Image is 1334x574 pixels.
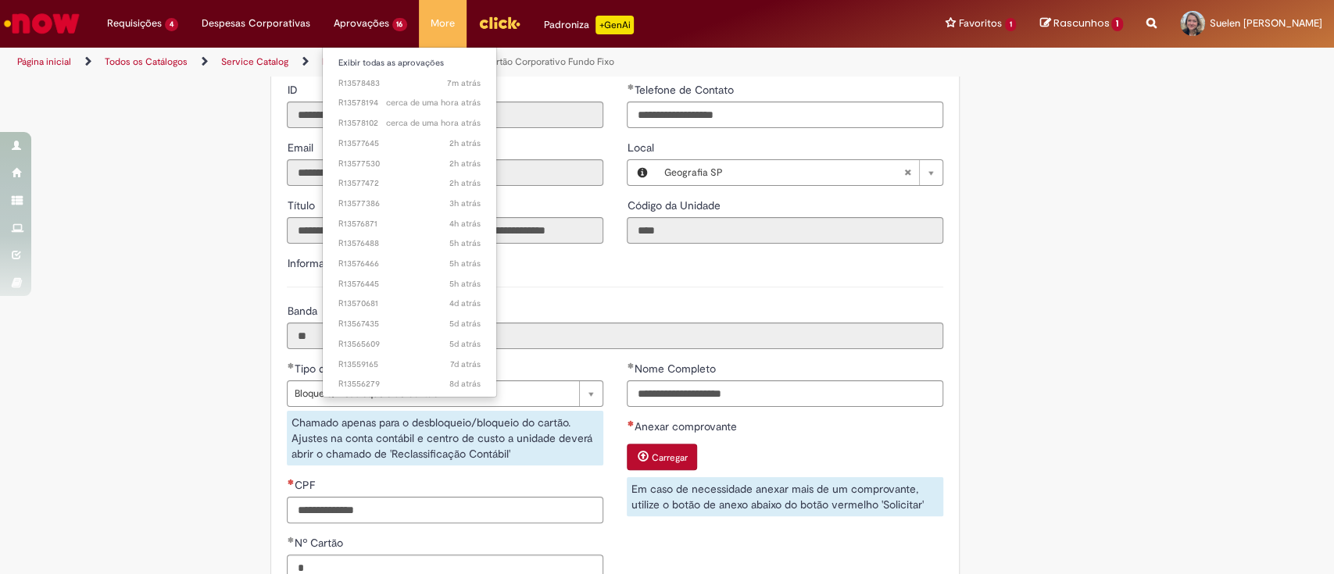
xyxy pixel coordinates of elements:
div: Em caso de necessidade anexar mais de um comprovante, utilize o botão de anexo abaixo do botão ve... [627,477,943,516]
input: CPF [287,497,603,523]
span: R13577645 [338,137,481,150]
span: Local [627,141,656,155]
span: Nº Cartão [294,536,345,550]
label: Somente leitura - Código da Unidade [627,198,723,213]
label: Somente leitura - Banda [287,303,320,319]
input: Email [287,159,603,186]
label: Somente leitura - Título [287,198,317,213]
span: 1 [1005,18,1017,31]
a: Service Catalog [221,55,288,68]
span: 4 [165,18,178,31]
span: Rascunhos [1053,16,1109,30]
span: Aprovações [334,16,389,31]
time: 29/09/2025 14:44:03 [449,198,481,209]
button: Carregar anexo de Anexar comprovante Required [627,444,697,470]
span: Somente leitura - Código da Unidade [627,198,723,212]
span: 4d atrás [449,298,481,309]
span: R13577472 [338,177,481,190]
span: R13570681 [338,298,481,310]
span: 5h atrás [449,278,481,290]
input: Nome Completo [627,380,943,407]
span: Geografia SP [663,160,903,185]
span: Necessários [627,420,634,426]
div: Padroniza [544,16,634,34]
small: Carregar [651,451,687,464]
span: 7m atrás [447,77,481,89]
a: Aberto R13576445 : [323,276,497,293]
a: Aberto R13556279 : [323,376,497,393]
input: Código da Unidade [627,217,943,244]
span: Anexar comprovante [634,419,739,433]
span: R13565609 [338,338,481,351]
span: 5d atrás [449,338,481,350]
time: 23/09/2025 13:59:03 [450,358,481,370]
time: 29/09/2025 14:54:52 [449,177,481,189]
time: 26/09/2025 13:51:36 [449,298,481,309]
time: 29/09/2025 12:09:36 [449,258,481,269]
span: R13578194 [338,97,481,109]
input: Título [287,217,603,244]
a: Aberto R13576466 : [323,255,497,273]
span: 8d atrás [449,378,481,390]
label: Somente leitura - Email [287,140,316,155]
a: Aberto R13577386 : [323,195,497,212]
span: 7d atrás [450,358,481,370]
time: 29/09/2025 13:33:01 [449,218,481,230]
span: 5d atrás [449,318,481,330]
time: 29/09/2025 12:05:45 [449,278,481,290]
time: 29/09/2025 15:01:19 [449,158,481,169]
a: Página inicial [17,55,71,68]
ul: Trilhas de página [12,48,878,77]
label: Somente leitura - ID [287,82,300,98]
a: Aberto R13577472 : [323,175,497,192]
span: Somente leitura - Título [287,198,317,212]
span: Somente leitura - Banda [287,304,320,318]
span: Despesas Corporativas [202,16,310,31]
span: R13576466 [338,258,481,270]
input: Banda [287,323,943,349]
time: 29/09/2025 12:13:21 [449,237,481,249]
time: 25/09/2025 15:40:18 [449,318,481,330]
span: R13576488 [338,237,481,250]
span: Tipo de solicitação [294,362,388,376]
abbr: Limpar campo Local [896,160,919,185]
span: Telefone de Contato [634,83,736,97]
span: R13567435 [338,318,481,330]
a: Aberto R13565609 : [323,336,497,353]
div: Chamado apenas para o desbloqueio/bloqueio do cartão. Ajustes na conta contábil e centro de custo... [287,411,603,465]
time: 25/09/2025 10:05:58 [449,338,481,350]
p: +GenAi [595,16,634,34]
time: 29/09/2025 17:13:10 [447,77,481,89]
span: Necessários [287,479,294,485]
span: 3h atrás [449,198,481,209]
img: ServiceNow [2,8,82,39]
span: R13577530 [338,158,481,170]
a: Aberto R13576488 : [323,235,497,252]
a: Aberto R13578102 : [323,115,497,132]
a: Aberto R13559165 : [323,356,497,373]
span: 5h atrás [449,237,481,249]
ul: Aprovações [322,47,498,398]
a: Aberto R13577530 : [323,155,497,173]
span: More [431,16,455,31]
span: Somente leitura - Email [287,141,316,155]
a: Aberto R13570681 : [323,295,497,312]
span: 1 [1111,17,1123,31]
span: Somente leitura - ID [287,83,300,97]
a: Aberto R13578194 : [323,94,497,112]
a: Exibir todas as aprovações [323,55,497,72]
span: R13576445 [338,278,481,291]
time: 29/09/2025 16:30:50 [386,97,481,109]
a: Cartão Corporativo Fundo Fixo [485,55,614,68]
button: Local, Visualizar este registro Geografia SP [628,160,656,185]
span: Requisições [107,16,162,31]
input: ID [287,102,603,128]
span: 2h atrás [449,177,481,189]
span: R13559165 [338,358,481,371]
span: Obrigatório Preenchido [287,537,294,543]
a: Geografia SPLimpar campo Local [656,160,942,185]
time: 29/09/2025 15:19:14 [449,137,481,149]
a: Rascunhos [1039,16,1123,31]
span: Suelen [PERSON_NAME] [1210,16,1322,30]
span: 16 [392,18,408,31]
